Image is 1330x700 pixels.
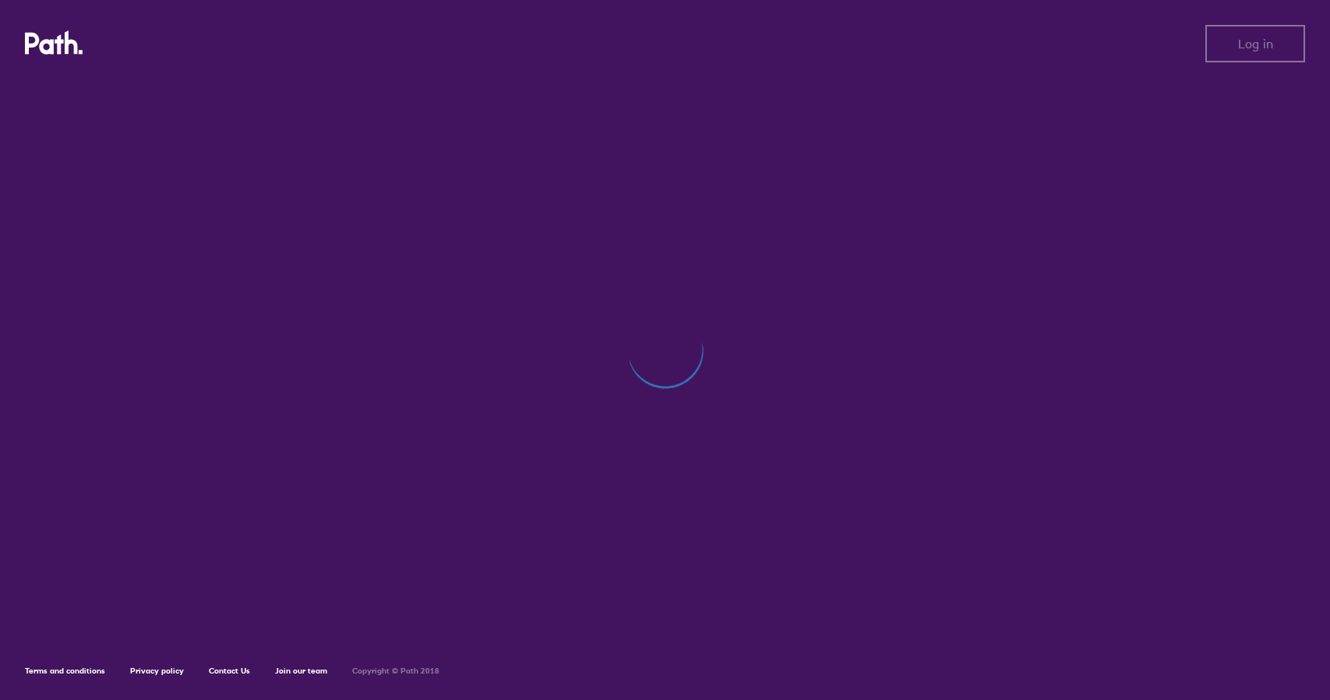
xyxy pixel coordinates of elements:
[25,666,105,676] a: Terms and conditions
[209,666,250,676] a: Contact Us
[1205,25,1305,62] button: Log in
[352,666,439,676] h6: Copyright © Path 2018
[1238,37,1273,51] span: Log in
[275,666,327,676] a: Join our team
[130,666,184,676] a: Privacy policy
